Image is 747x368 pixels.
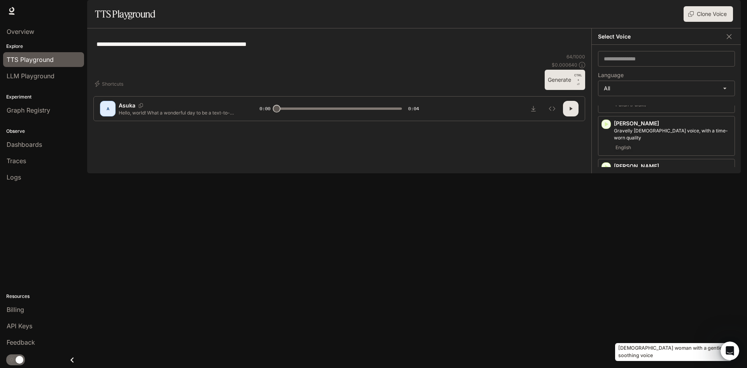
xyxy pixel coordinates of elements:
[615,343,732,361] div: [DEMOGRAPHIC_DATA] woman with a gentle, soothing voice
[408,105,419,113] span: 0:04
[260,105,270,113] span: 0:00
[95,6,155,22] h1: TTS Playground
[102,102,114,115] div: A
[526,101,541,116] button: Download audio
[721,342,739,360] iframe: Intercom live chat
[119,102,135,109] p: Asuka
[566,53,585,60] p: 64 / 1000
[614,162,731,170] p: [PERSON_NAME]
[614,143,633,152] span: English
[93,77,126,90] button: Shortcuts
[552,62,577,68] p: $ 0.000640
[119,109,241,116] p: Hello, world! What a wonderful day to be a text-to-speech model!
[574,73,582,87] p: ⏎
[545,70,585,90] button: GenerateCTRL +⏎
[574,73,582,82] p: CTRL +
[598,81,735,96] div: All
[614,127,731,141] p: Gravelly male voice, with a time-worn quality
[598,72,624,78] p: Language
[135,103,146,108] button: Copy Voice ID
[614,120,731,127] p: [PERSON_NAME]
[684,6,733,22] button: Clone Voice
[544,101,560,116] button: Inspect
